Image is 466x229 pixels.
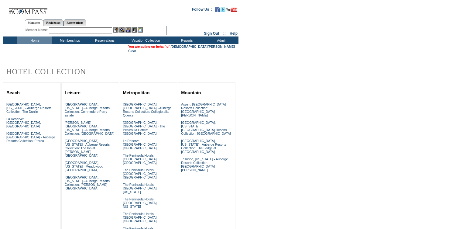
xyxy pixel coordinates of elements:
[6,90,20,95] a: Beach
[226,9,237,13] a: Subscribe to our YouTube Channel
[123,197,158,208] a: The Peninsula Hotels: [GEOGRAPHIC_DATA], [US_STATE]
[26,27,49,33] div: Member Name:
[119,27,125,33] img: View
[6,102,51,113] a: [GEOGRAPHIC_DATA], [US_STATE] - Auberge Resorts Collection: The Dunlin
[221,7,225,12] img: Follow us on Twitter
[204,36,238,44] td: Admin
[52,36,87,44] td: Memberships
[181,102,226,117] a: Aspen, [GEOGRAPHIC_DATA] Resorts Collection: [GEOGRAPHIC_DATA][PERSON_NAME]
[123,212,158,223] a: The Peninsula Hotels: [GEOGRAPHIC_DATA], [GEOGRAPHIC_DATA]
[6,132,55,143] a: [GEOGRAPHIC_DATA], [GEOGRAPHIC_DATA] - Auberge Resorts Collection: Etereo
[215,9,220,13] a: Become our fan on Facebook
[170,45,235,48] a: [DEMOGRAPHIC_DATA][PERSON_NAME]
[169,36,204,44] td: Reports
[65,175,110,190] a: [GEOGRAPHIC_DATA], [US_STATE] - Auberge Resorts Collection: [PERSON_NAME][GEOGRAPHIC_DATA]
[6,117,41,128] a: La Reserve: [GEOGRAPHIC_DATA], [GEOGRAPHIC_DATA]
[123,139,158,150] a: La Reserve: [GEOGRAPHIC_DATA], [GEOGRAPHIC_DATA]
[181,157,228,172] a: Telluride, [US_STATE] - Auberge Resorts Collection: [GEOGRAPHIC_DATA][PERSON_NAME]
[221,9,225,13] a: Follow us on Twitter
[122,36,169,44] td: Vacation Collection
[181,139,226,154] a: [GEOGRAPHIC_DATA], [US_STATE] - Auberge Resorts Collection: The Lodge at [GEOGRAPHIC_DATA]
[65,90,81,95] a: Leisure
[65,161,103,172] a: [GEOGRAPHIC_DATA], [US_STATE] - Meadowood [GEOGRAPHIC_DATA]
[123,90,150,95] a: Metropolitan
[125,27,131,33] img: Impersonate
[123,168,158,179] a: The Peninsula Hotels: [GEOGRAPHIC_DATA], [GEOGRAPHIC_DATA]
[65,139,110,157] a: [GEOGRAPHIC_DATA], [US_STATE] - Auberge Resorts Collection: The Inn at [PERSON_NAME][GEOGRAPHIC_D...
[123,121,165,135] a: [GEOGRAPHIC_DATA], [GEOGRAPHIC_DATA] - The Peninsula Hotels: [GEOGRAPHIC_DATA]
[226,8,237,12] img: Subscribe to our YouTube Channel
[65,102,110,117] a: [GEOGRAPHIC_DATA], [US_STATE] - Auberge Resorts Collection: Commodore Perry Estate
[181,90,201,95] a: Mountain
[65,121,115,135] a: [PERSON_NAME][GEOGRAPHIC_DATA], [US_STATE] - Auberge Resorts Collection: [GEOGRAPHIC_DATA]
[123,183,158,194] a: The Peninsula Hotels: [GEOGRAPHIC_DATA], [US_STATE]
[132,27,137,33] img: Reservations
[87,36,122,44] td: Reservations
[123,102,172,117] a: [GEOGRAPHIC_DATA], [GEOGRAPHIC_DATA] - Auberge Resorts Collection: Collegio alla Querce
[215,7,220,12] img: Become our fan on Facebook
[192,7,214,14] td: Follow Us ::
[230,31,238,36] a: Help
[17,36,52,44] td: Home
[6,67,235,76] h2: Hotel Collection
[204,31,219,36] a: Sign Out
[138,27,143,33] img: b_calculator.gif
[128,45,235,48] span: You are acting on behalf of:
[63,19,86,26] a: Reservations
[223,31,226,36] span: ::
[113,27,118,33] img: b_edit.gif
[123,154,158,165] a: The Peninsula Hotels: [GEOGRAPHIC_DATA], [GEOGRAPHIC_DATA]
[8,3,48,16] img: Compass Home
[128,49,136,53] a: Clear
[25,19,43,26] a: Members
[43,19,63,26] a: Residences
[181,121,231,135] a: [GEOGRAPHIC_DATA], [US_STATE][GEOGRAPHIC_DATA] Resorts Collection: [GEOGRAPHIC_DATA]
